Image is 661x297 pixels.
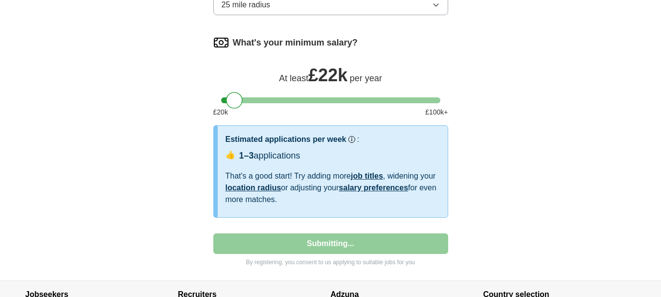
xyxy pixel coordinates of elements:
span: per year [350,73,382,83]
span: 👍 [226,149,235,161]
div: That's a good start! Try adding more , widening your or adjusting your for even more matches. [226,170,440,206]
span: £ 22k [308,65,347,85]
span: At least [279,73,308,83]
div: applications [239,149,300,162]
a: salary preferences [339,183,408,192]
span: 1–3 [239,151,254,160]
h3: Estimated applications per week [226,134,346,145]
a: job titles [351,172,383,180]
p: By registering, you consent to us applying to suitable jobs for you [213,258,448,267]
label: What's your minimum salary? [233,36,358,49]
h3: : [357,134,359,145]
span: £ 20 k [213,107,228,117]
a: location radius [226,183,281,192]
button: Submitting... [213,233,448,254]
img: salary.png [213,35,229,50]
